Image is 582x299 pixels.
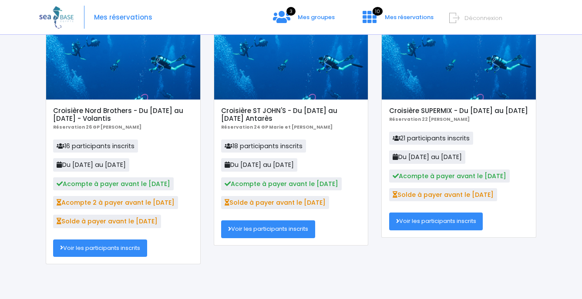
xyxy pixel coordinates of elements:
[53,124,141,130] b: Réservation 26 GP [PERSON_NAME]
[221,140,306,153] span: 18 participants inscrits
[389,107,529,115] h5: Croisière SUPERMIX - Du [DATE] au [DATE]
[221,124,333,130] b: Réservation 24 GP Marie et [PERSON_NAME]
[464,14,502,22] span: Déconnexion
[53,107,193,123] h5: Croisière Nord Brothers - Du [DATE] au [DATE] - Volantis
[389,132,474,145] span: 21 participants inscrits
[53,215,161,228] span: Solde à payer avant le [DATE]
[53,196,178,209] span: Acompte 2 à payer avant le [DATE]
[221,196,329,209] span: Solde à payer avant le [DATE]
[389,213,483,230] a: Voir les participants inscrits
[53,239,147,257] a: Voir les participants inscrits
[53,158,129,171] span: Du [DATE] au [DATE]
[53,140,138,153] span: 16 participants inscrits
[373,7,383,16] span: 10
[389,169,510,183] span: Acompte à payer avant le [DATE]
[221,220,315,238] a: Voir les participants inscrits
[385,13,434,21] span: Mes réservations
[389,116,470,123] b: Réservation 22 [PERSON_NAME]
[221,158,297,171] span: Du [DATE] au [DATE]
[221,177,342,190] span: Acompte à payer avant le [DATE]
[266,16,342,24] a: 3 Mes groupes
[389,188,497,201] span: Solde à payer avant le [DATE]
[286,7,296,16] span: 3
[356,16,439,24] a: 10 Mes réservations
[389,150,465,163] span: Du [DATE] au [DATE]
[221,107,361,123] h5: Croisière ST JOHN'S - Du [DATE] au [DATE] Antarès
[53,177,174,190] span: Acompte à payer avant le [DATE]
[298,13,335,21] span: Mes groupes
